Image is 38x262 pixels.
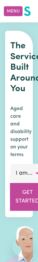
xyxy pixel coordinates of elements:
[12,236,33,257] iframe: Button to launch messaging window
[7,5,31,17] img: Careseekers logo
[4,6,23,16] button: Menu
[7,4,31,19] a: Careseekers logo
[10,105,28,159] p: Aged care and disability support on your terms
[10,41,28,95] h1: The Service Built Around You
